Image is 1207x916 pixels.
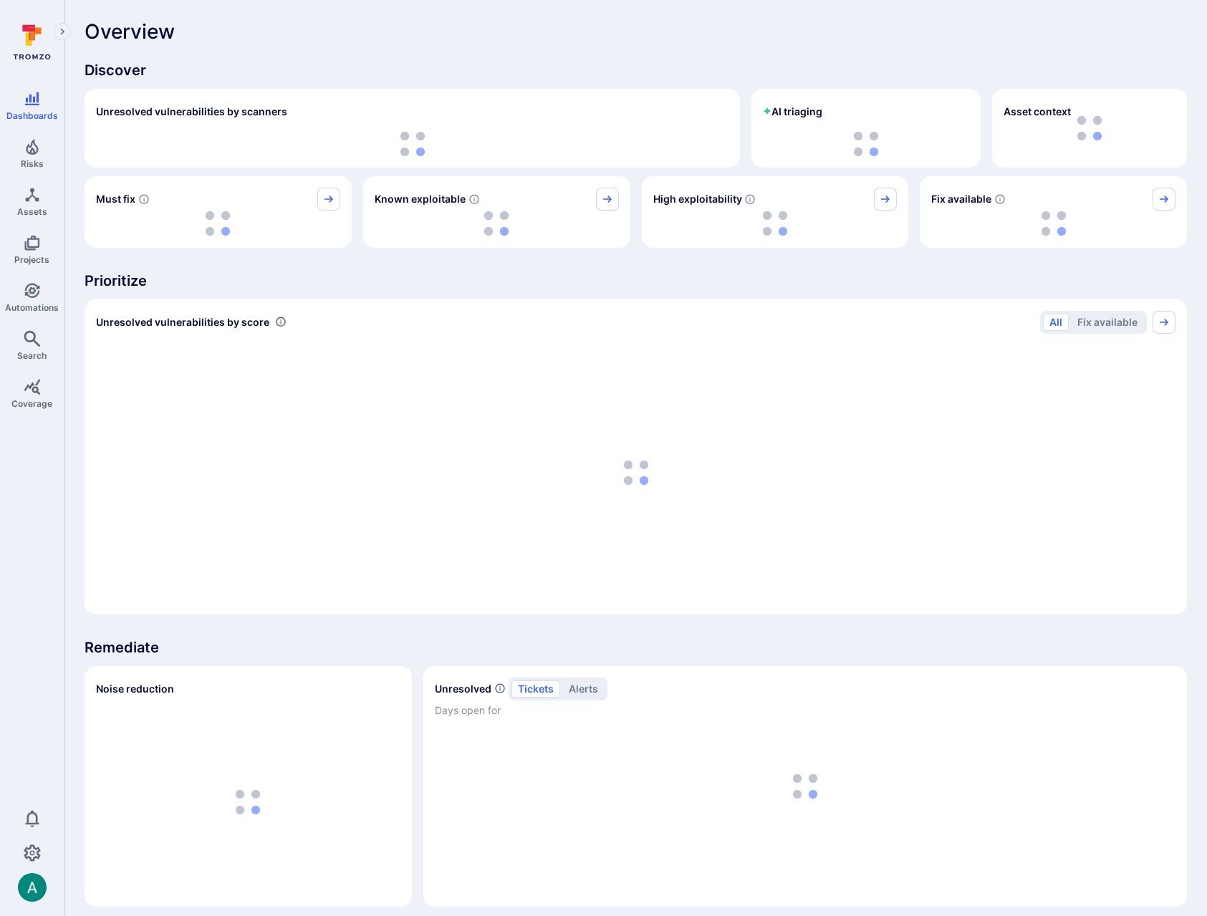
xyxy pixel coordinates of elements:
[511,680,560,698] button: tickets
[21,158,44,169] span: Risks
[744,193,756,205] svg: EPSS score ≥ 0.7
[85,271,1187,291] span: Prioritize
[85,637,1187,657] span: Remediate
[854,132,878,156] img: Loading...
[96,709,400,895] div: loading spinner
[994,193,1006,205] svg: Vulnerabilities with fix available
[138,193,150,205] svg: Risk score >=40 , missed SLA
[653,192,742,206] span: High exploitability
[763,211,787,236] img: Loading...
[57,26,67,38] i: Expand navigation menu
[85,176,352,248] div: Must fix
[5,302,59,313] span: Automations
[375,211,619,236] div: loading spinner
[1043,314,1069,331] button: All
[14,254,49,265] span: Projects
[400,132,425,156] img: Loading...
[1004,105,1071,119] span: Asset context
[18,873,47,902] div: Arjan Dehar
[85,60,1187,80] span: Discover
[624,461,648,485] img: Loading...
[484,211,509,236] img: Loading...
[206,211,230,236] img: Loading...
[931,192,991,206] span: Fix available
[1042,211,1066,236] img: Loading...
[85,20,175,43] span: Overview
[363,176,630,248] div: Known exploitable
[6,110,58,121] span: Dashboards
[96,211,340,236] div: loading spinner
[763,105,822,119] h2: AI triaging
[96,132,728,156] div: loading spinner
[17,350,47,361] span: Search
[96,315,269,329] span: Unresolved vulnerabilities by score
[96,105,287,119] h2: Unresolved vulnerabilities by scanners
[763,132,969,156] div: loading spinner
[468,193,480,205] svg: Confirmed exploitable by KEV
[96,192,135,206] span: Must fix
[931,211,1175,236] div: loading spinner
[642,176,909,248] div: High exploitability
[96,342,1175,603] div: loading spinner
[275,314,287,329] div: Number of vulnerabilities in status 'Open' 'Triaged' and 'In process' grouped by score
[653,211,898,236] div: loading spinner
[435,682,491,696] h2: Unresolved
[236,790,260,814] img: Loading...
[1071,314,1144,331] button: Fix available
[96,683,174,695] span: Noise reduction
[435,703,1175,718] span: Days open for
[11,398,52,409] span: Coverage
[375,192,466,206] span: Known exploitable
[562,680,605,698] button: alerts
[920,176,1187,248] div: Fix available
[54,23,71,40] button: Expand navigation menu
[17,206,47,217] span: Assets
[18,873,47,902] img: ACg8ocLSa5mPYBaXNx3eFu_EmspyJX0laNWN7cXOFirfQ7srZveEpg=s96-c
[494,681,506,696] span: Number of unresolved items by priority and days open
